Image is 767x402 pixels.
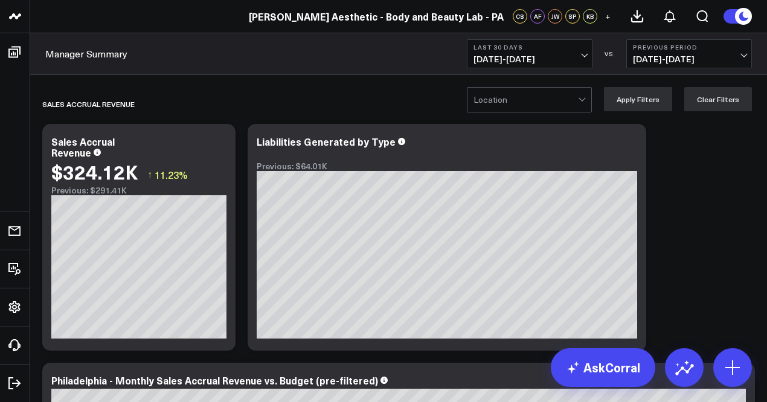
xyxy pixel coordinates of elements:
[42,90,135,118] div: Sales Accrual Revenue
[147,167,152,183] span: ↑
[51,135,115,159] div: Sales Accrual Revenue
[473,54,586,64] span: [DATE] - [DATE]
[684,87,752,111] button: Clear Filters
[467,39,592,68] button: Last 30 Days[DATE]-[DATE]
[600,9,615,24] button: +
[257,161,637,171] div: Previous: $64.01K
[530,9,545,24] div: AF
[51,186,226,195] div: Previous: $291.41K
[565,9,580,24] div: SP
[257,135,396,148] div: Liabilities Generated by Type
[548,9,562,24] div: JW
[604,87,672,111] button: Apply Filters
[605,12,611,21] span: +
[583,9,597,24] div: KB
[513,9,527,24] div: CS
[626,39,752,68] button: Previous Period[DATE]-[DATE]
[51,374,378,387] div: Philadelphia - Monthly Sales Accrual Revenue vs. Budget (pre-filtered)
[249,10,504,23] a: [PERSON_NAME] Aesthetic - Body and Beauty Lab - PA
[551,348,655,387] a: AskCorral
[155,168,188,181] span: 11.23%
[599,50,620,57] div: VS
[633,54,745,64] span: [DATE] - [DATE]
[51,161,138,183] div: $324.12K
[633,44,745,51] b: Previous Period
[45,47,127,60] a: Manager Summary
[473,44,586,51] b: Last 30 Days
